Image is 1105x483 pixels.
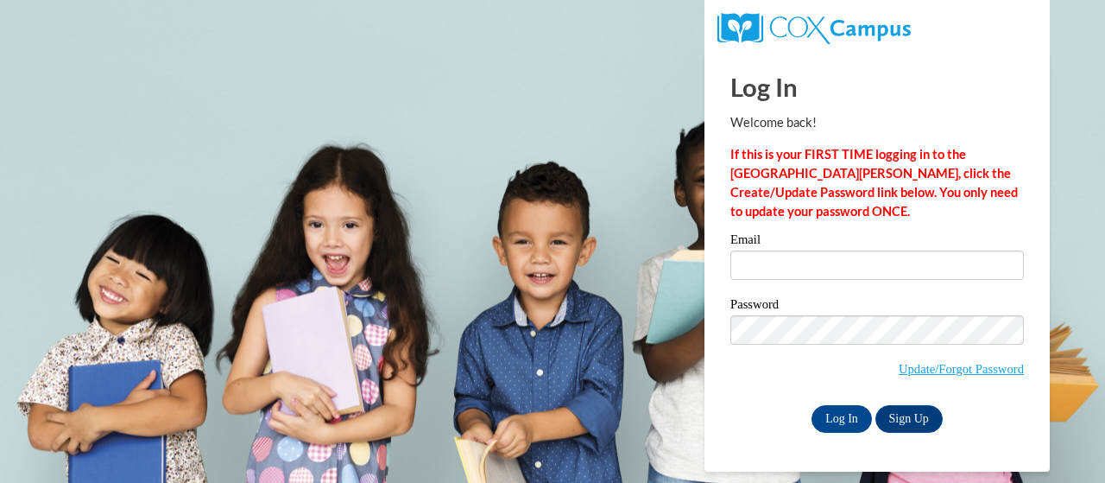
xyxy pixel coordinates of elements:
[730,113,1024,132] p: Welcome back!
[730,233,1024,251] label: Email
[717,13,911,44] img: COX Campus
[730,147,1018,219] strong: If this is your FIRST TIME logging in to the [GEOGRAPHIC_DATA][PERSON_NAME], click the Create/Upd...
[730,69,1024,105] h1: Log In
[811,405,872,433] input: Log In
[730,298,1024,315] label: Password
[899,362,1024,376] a: Update/Forgot Password
[875,405,943,433] a: Sign Up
